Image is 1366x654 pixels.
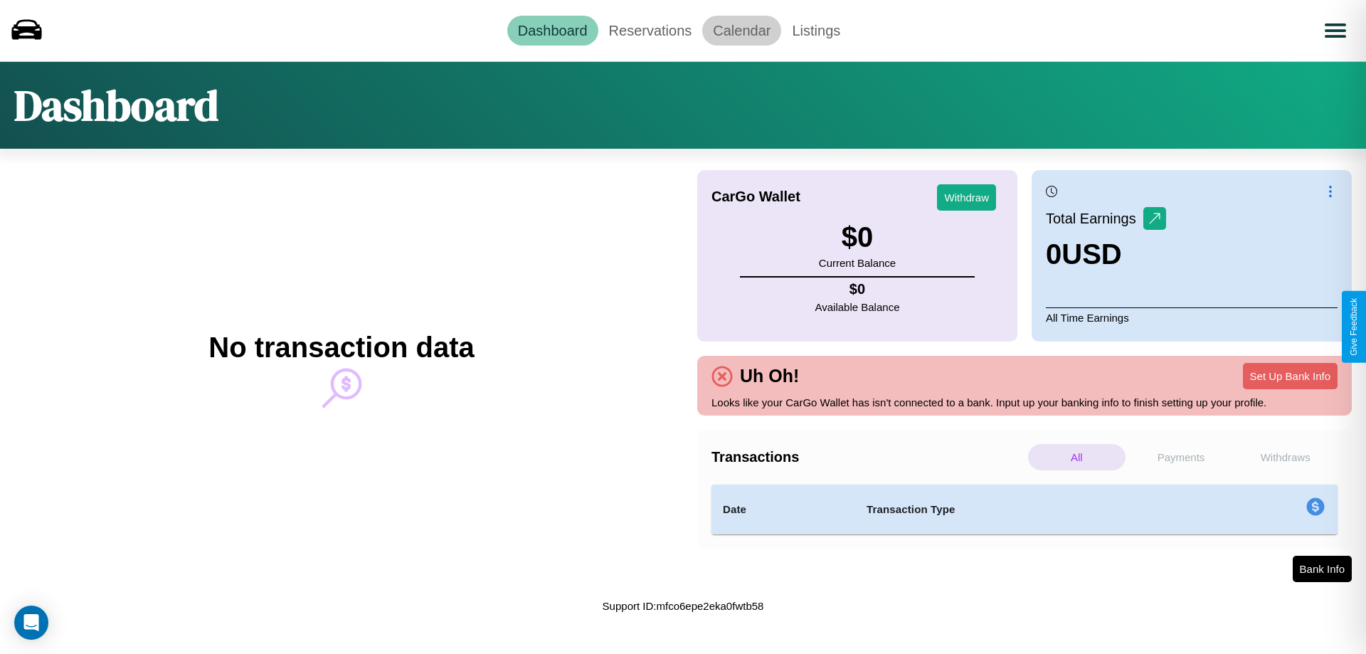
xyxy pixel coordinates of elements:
p: Current Balance [819,253,896,273]
h3: 0 USD [1046,238,1166,270]
p: Available Balance [815,297,900,317]
h4: Transaction Type [867,501,1190,518]
p: All Time Earnings [1046,307,1338,327]
p: Looks like your CarGo Wallet has isn't connected to a bank. Input up your banking info to finish ... [711,393,1338,412]
button: Withdraw [937,184,996,211]
h1: Dashboard [14,76,218,135]
table: simple table [711,485,1338,534]
div: Give Feedback [1349,298,1359,356]
p: All [1028,444,1126,470]
h4: Uh Oh! [733,366,806,386]
p: Withdraws [1237,444,1334,470]
h3: $ 0 [819,221,896,253]
div: Open Intercom Messenger [14,606,48,640]
h4: $ 0 [815,281,900,297]
a: Dashboard [507,16,598,46]
button: Bank Info [1293,556,1352,582]
h2: No transaction data [208,332,474,364]
button: Open menu [1315,11,1355,51]
p: Payments [1133,444,1230,470]
h4: Transactions [711,449,1024,465]
a: Reservations [598,16,703,46]
a: Calendar [702,16,781,46]
h4: CarGo Wallet [711,189,800,205]
p: Total Earnings [1046,206,1143,231]
a: Listings [781,16,851,46]
h4: Date [723,501,844,518]
p: Support ID: mfco6epe2eka0fwtb58 [603,596,764,616]
button: Set Up Bank Info [1243,363,1338,389]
